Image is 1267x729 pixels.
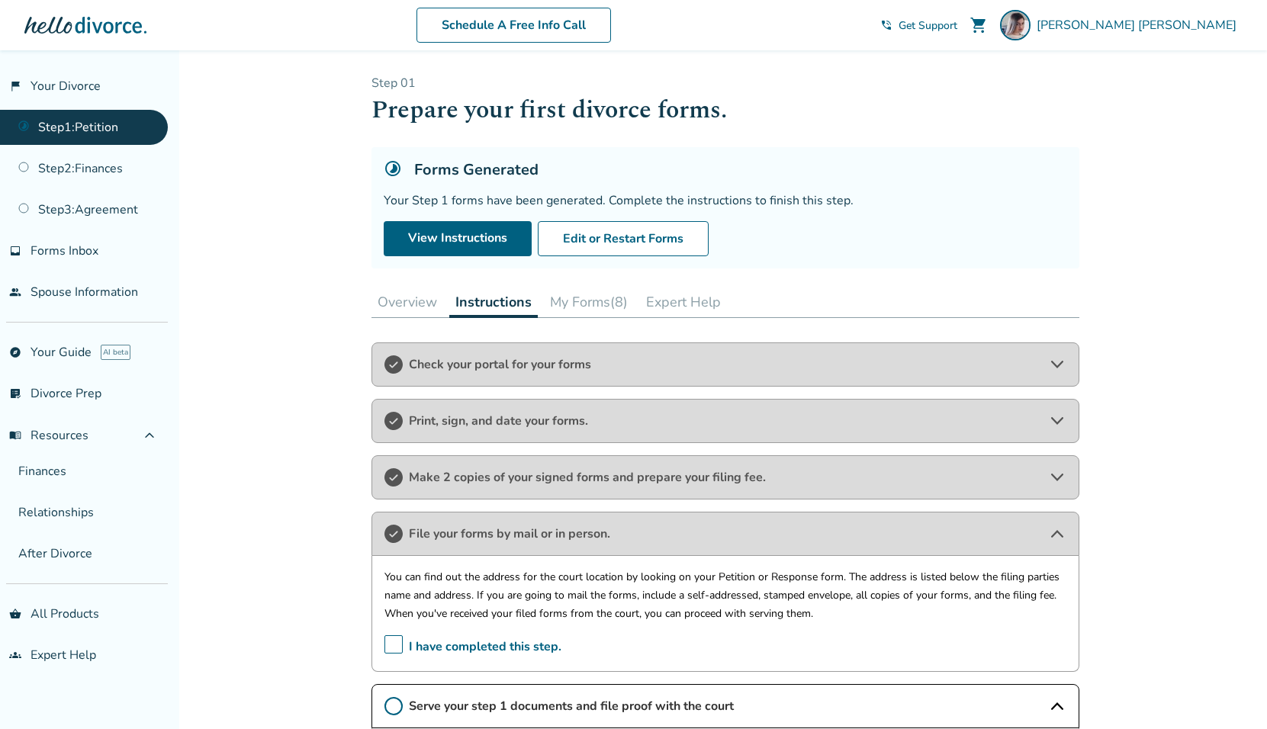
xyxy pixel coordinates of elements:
[1000,10,1031,40] img: Rena Kamariotakis
[538,221,709,256] button: Edit or Restart Forms
[640,287,727,317] button: Expert Help
[9,245,21,257] span: inbox
[371,92,1079,129] h1: Prepare your first divorce forms.
[9,608,21,620] span: shopping_basket
[409,698,1042,715] span: Serve your step 1 documents and file proof with the court
[544,287,634,317] button: My Forms(8)
[9,429,21,442] span: menu_book
[9,286,21,298] span: people
[416,8,611,43] a: Schedule A Free Info Call
[9,649,21,661] span: groups
[1037,17,1243,34] span: [PERSON_NAME] [PERSON_NAME]
[899,18,957,33] span: Get Support
[9,80,21,92] span: flag_2
[371,75,1079,92] p: Step 0 1
[449,287,538,318] button: Instructions
[409,469,1042,486] span: Make 2 copies of your signed forms and prepare your filing fee.
[880,19,892,31] span: phone_in_talk
[140,426,159,445] span: expand_less
[9,346,21,358] span: explore
[384,605,1066,623] p: When you've received your filed forms from the court, you can proceed with serving them.
[101,345,130,360] span: AI beta
[1191,656,1267,729] iframe: Chat Widget
[970,16,988,34] span: shopping_cart
[409,525,1042,542] span: File your forms by mail or in person.
[371,287,443,317] button: Overview
[31,242,98,259] span: Forms Inbox
[384,635,561,659] span: I have completed this step.
[9,387,21,400] span: list_alt_check
[409,413,1042,429] span: Print, sign, and date your forms.
[384,568,1066,605] p: You can find out the address for the court location by looking on your Petition or Response form....
[880,18,957,33] a: phone_in_talkGet Support
[414,159,539,180] h5: Forms Generated
[384,221,532,256] a: View Instructions
[384,192,1067,209] div: Your Step 1 forms have been generated. Complete the instructions to finish this step.
[9,427,88,444] span: Resources
[409,356,1042,373] span: Check your portal for your forms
